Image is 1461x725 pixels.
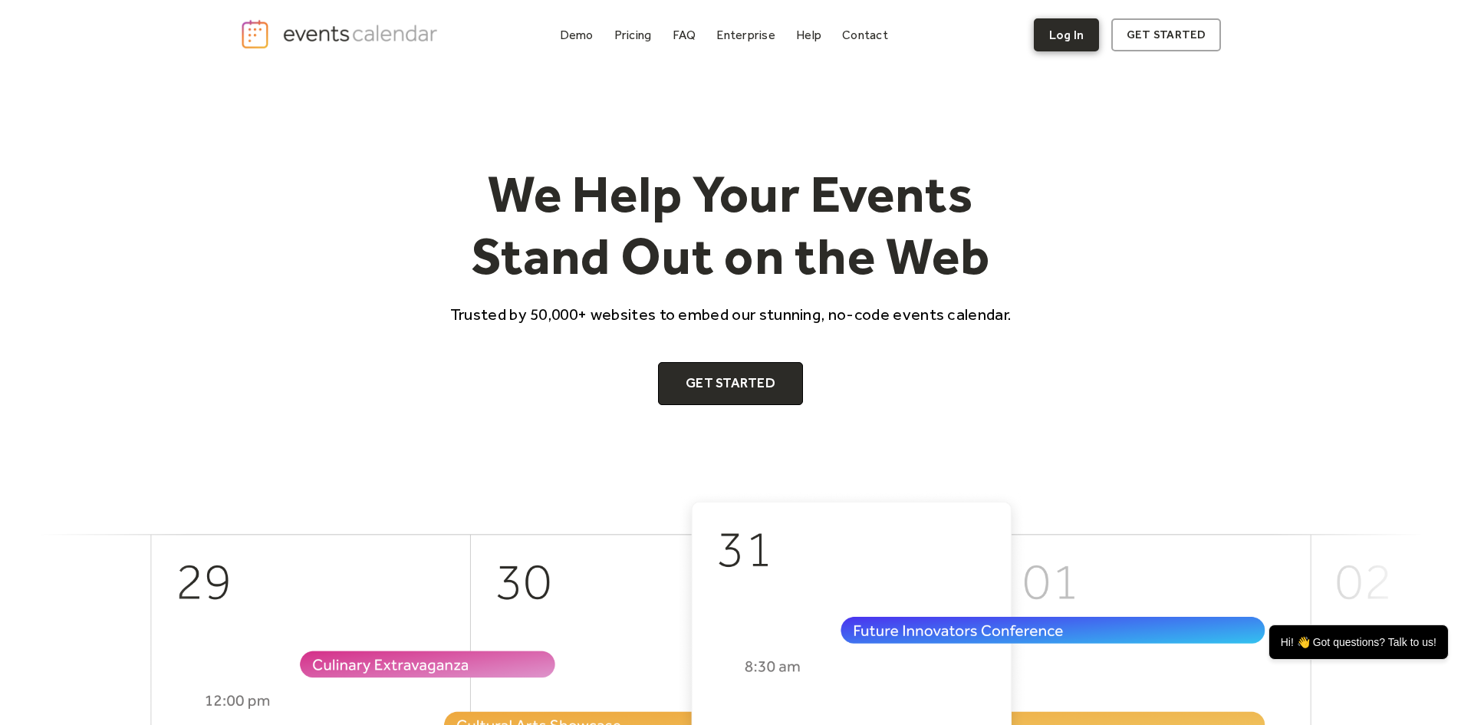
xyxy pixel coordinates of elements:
[658,362,803,405] a: Get Started
[614,31,652,39] div: Pricing
[673,31,696,39] div: FAQ
[1111,18,1221,51] a: get started
[436,163,1025,288] h1: We Help Your Events Stand Out on the Web
[790,25,828,45] a: Help
[436,303,1025,325] p: Trusted by 50,000+ websites to embed our stunning, no-code events calendar.
[836,25,894,45] a: Contact
[608,25,658,45] a: Pricing
[1034,18,1099,51] a: Log In
[716,31,775,39] div: Enterprise
[240,18,443,50] a: home
[666,25,703,45] a: FAQ
[560,31,594,39] div: Demo
[842,31,888,39] div: Contact
[710,25,781,45] a: Enterprise
[554,25,600,45] a: Demo
[796,31,821,39] div: Help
